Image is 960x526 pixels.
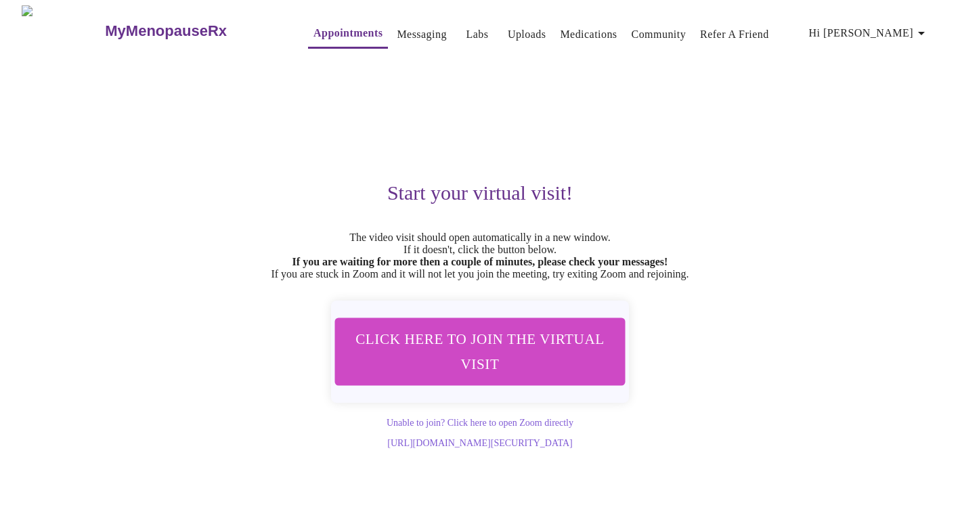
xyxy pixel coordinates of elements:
a: [URL][DOMAIN_NAME][SECURITY_DATA] [387,438,572,448]
button: Uploads [502,21,552,48]
span: Click here to join the virtual visit [353,326,607,376]
h3: MyMenopauseRx [105,22,227,40]
a: Uploads [508,25,546,44]
strong: If you are waiting for more then a couple of minutes, please check your messages! [292,256,668,267]
img: MyMenopauseRx Logo [22,5,104,56]
a: Unable to join? Click here to open Zoom directly [387,418,573,428]
p: The video visit should open automatically in a new window. If it doesn't, click the button below.... [63,232,897,280]
button: Messaging [391,21,452,48]
button: Medications [554,21,622,48]
button: Labs [456,21,499,48]
a: Refer a Friend [700,25,769,44]
button: Hi [PERSON_NAME] [804,20,935,47]
span: Hi [PERSON_NAME] [809,24,930,43]
a: MyMenopauseRx [104,7,281,55]
button: Click here to join the virtual visit [335,317,626,385]
button: Community [626,21,692,48]
h3: Start your virtual visit! [63,181,897,204]
a: Appointments [313,24,383,43]
a: Community [632,25,686,44]
a: Labs [466,25,488,44]
button: Appointments [308,20,388,49]
a: Messaging [397,25,446,44]
a: Medications [560,25,617,44]
button: Refer a Friend [695,21,774,48]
